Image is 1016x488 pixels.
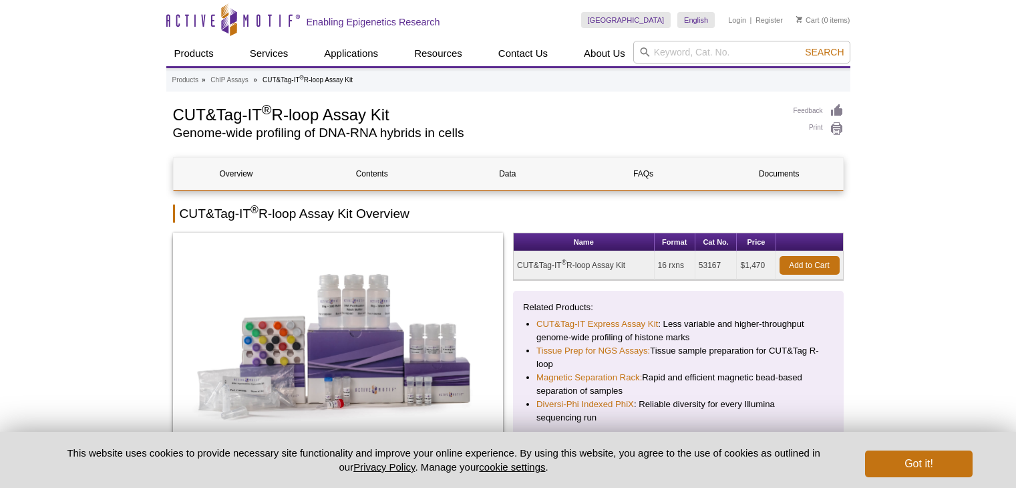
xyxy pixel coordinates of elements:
[309,158,435,190] a: Contents
[316,41,386,66] a: Applications
[655,233,695,251] th: Format
[166,41,222,66] a: Products
[202,76,206,84] li: »
[300,74,304,81] sup: ®
[173,127,780,139] h2: Genome-wide profiling of DNA-RNA hybrids in cells
[796,12,850,28] li: (0 items)
[728,15,746,25] a: Login
[794,104,844,118] a: Feedback
[263,76,353,84] li: CUT&Tag-IT R-loop Assay Kit
[44,446,844,474] p: This website uses cookies to provide necessary site functionality and improve your online experie...
[796,16,802,23] img: Your Cart
[490,41,556,66] a: Contact Us
[173,205,844,223] h2: CUT&Tag-IT R-loop Assay Kit Overview
[562,259,566,266] sup: ®
[801,46,848,58] button: Search
[536,318,820,344] li: : Less variable and higher-throughput genome-wide profiling of histone marks
[805,47,844,57] span: Search
[523,301,834,314] p: Related Products:
[174,158,299,190] a: Overview
[633,41,850,64] input: Keyword, Cat. No.
[172,74,198,86] a: Products
[514,233,655,251] th: Name
[210,74,248,86] a: ChIP Assays
[737,251,776,280] td: $1,470
[406,41,470,66] a: Resources
[755,15,783,25] a: Register
[250,204,259,215] sup: ®
[242,41,297,66] a: Services
[655,251,695,280] td: 16 rxns
[576,41,633,66] a: About Us
[536,318,658,331] a: CUT&Tag-IT Express Assay Kit
[536,398,634,411] a: Diversi-Phi Indexed PhiX
[307,16,440,28] h2: Enabling Epigenetics Research
[737,233,776,251] th: Price
[581,12,671,28] a: [GEOGRAPHIC_DATA]
[794,122,844,136] a: Print
[865,451,972,477] button: Got it!
[716,158,842,190] a: Documents
[254,76,258,84] li: »
[173,233,504,453] img: CUT&Tag-IT<sup>®</sup> R-loop Assay Kit
[173,104,780,124] h1: CUT&Tag-IT R-loop Assay Kit
[262,102,272,117] sup: ®
[536,398,820,424] li: : Reliable diversity for every Illumina sequencing run
[695,233,737,251] th: Cat No.
[514,251,655,280] td: CUT&Tag-IT R-loop Assay Kit
[677,12,715,28] a: English
[580,158,706,190] a: FAQs
[445,158,570,190] a: Data
[536,371,820,398] li: Rapid and efficient magnetic bead-based separation of samples
[695,251,737,280] td: 53167
[353,461,415,473] a: Privacy Policy
[536,344,650,358] a: Tissue Prep for NGS Assays:
[536,344,820,371] li: Tissue sample preparation for CUT&Tag R-loop
[479,461,545,473] button: cookie settings
[796,15,820,25] a: Cart
[780,256,840,275] a: Add to Cart
[750,12,752,28] li: |
[536,371,642,384] a: Magnetic Separation Rack:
